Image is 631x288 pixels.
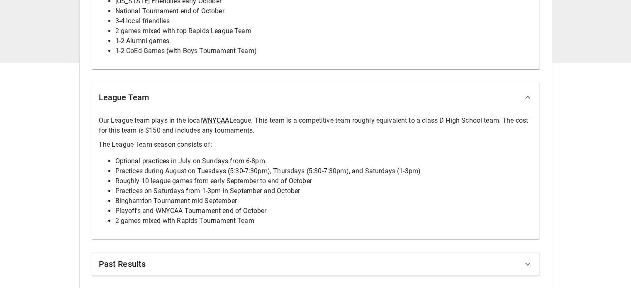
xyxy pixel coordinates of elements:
p: The League Team season consists of: [99,140,533,150]
li: Practices during August on Tuesdays (5:30-7:30pm), Thursdays (5:30-7:30pm), and Saturdays (1-3pm) [115,166,533,176]
li: Practices on Saturdays from 1-3pm in September and October [115,186,533,196]
li: Optional practices in July on Sundays from 6-8pm [115,156,533,166]
li: 3-4 local friendlies [115,16,533,26]
li: 2 games mixed with top Rapids League Team [115,26,533,36]
h6: League Team [99,91,149,104]
p: Our League team plays in the local League. This team is a competitive team roughly equivalent to ... [99,116,533,136]
a: WNYCAA [202,116,229,124]
h6: Past Results [99,257,146,271]
li: Playoffs and WNYCAA Tournament end of October [115,206,533,216]
li: Binghamton Tournament mid September [115,196,533,206]
li: 1-2 CoEd Games (with Boys Tournament Team) [115,46,533,56]
li: 2 games mixed with Rapids Tournament Team [115,216,533,226]
li: Roughly 10 league games from early September to end of October [115,176,533,186]
li: National Tournament end of October [115,6,533,16]
div: League Team [92,82,539,112]
li: 1-2 Alumni games [115,36,533,46]
div: Past Results [92,252,539,276]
